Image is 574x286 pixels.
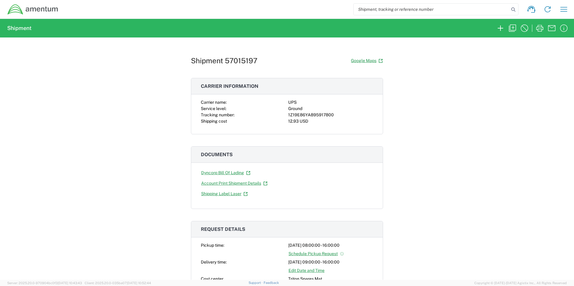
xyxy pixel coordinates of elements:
span: Request details [201,226,245,232]
span: Pickup time: [201,243,224,248]
span: Carrier information [201,83,258,89]
span: Documents [201,152,233,157]
h1: Shipment 57015197 [191,56,257,65]
div: UPS [288,99,373,106]
span: Carrier name: [201,100,227,105]
div: [DATE] 09:00:00 - 16:00:00 [288,259,373,265]
div: [DATE] 08:00:00 - 16:00:00 [288,242,373,249]
a: Edit Date and Time [288,265,325,276]
div: Triton Spares Mat [288,276,373,282]
input: Shipment, tracking or reference number [354,4,509,15]
a: Shipping Label Laser [201,189,248,199]
span: Cost center [201,276,223,281]
img: dyncorp [7,4,59,15]
span: Tracking number: [201,112,234,117]
span: [DATE] 10:43:43 [58,281,82,285]
div: Ground [288,106,373,112]
span: Copyright © [DATE]-[DATE] Agistix Inc., All Rights Reserved [474,280,567,286]
span: Shipping cost [201,119,227,124]
span: Server: 2025.20.0-970904bc0f3 [7,281,82,285]
a: Feedback [264,281,279,285]
span: [DATE] 10:52:44 [127,281,151,285]
div: 12.93 USD [288,118,373,124]
a: Schedule Pickup Request [288,249,344,259]
a: Google Maps [351,55,383,66]
div: 1Z19E86YA895917800 [288,112,373,118]
a: Account Print Shipment Details [201,178,268,189]
span: Service level: [201,106,226,111]
h2: Shipment [7,25,32,32]
a: Dyncorp Bill Of Lading [201,168,251,178]
span: Delivery time: [201,260,227,264]
span: Client: 2025.20.0-035ba07 [85,281,151,285]
a: Support [249,281,264,285]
